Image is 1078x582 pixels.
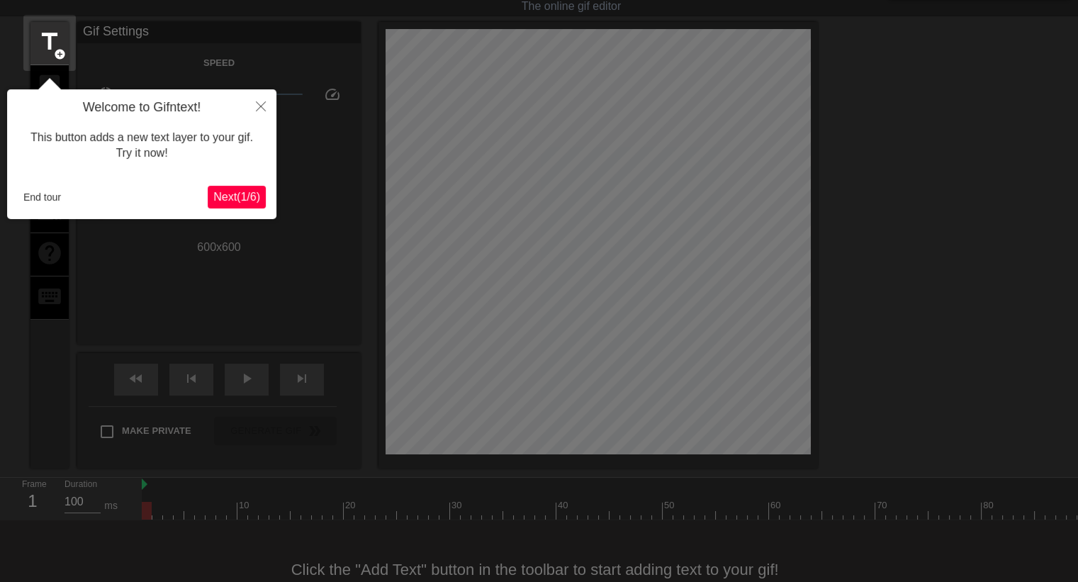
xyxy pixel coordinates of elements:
span: Next ( 1 / 6 ) [213,191,260,203]
h4: Welcome to Gifntext! [18,100,266,116]
div: This button adds a new text layer to your gif. Try it now! [18,116,266,176]
button: End tour [18,186,67,208]
button: Next [208,186,266,208]
button: Close [245,89,276,122]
